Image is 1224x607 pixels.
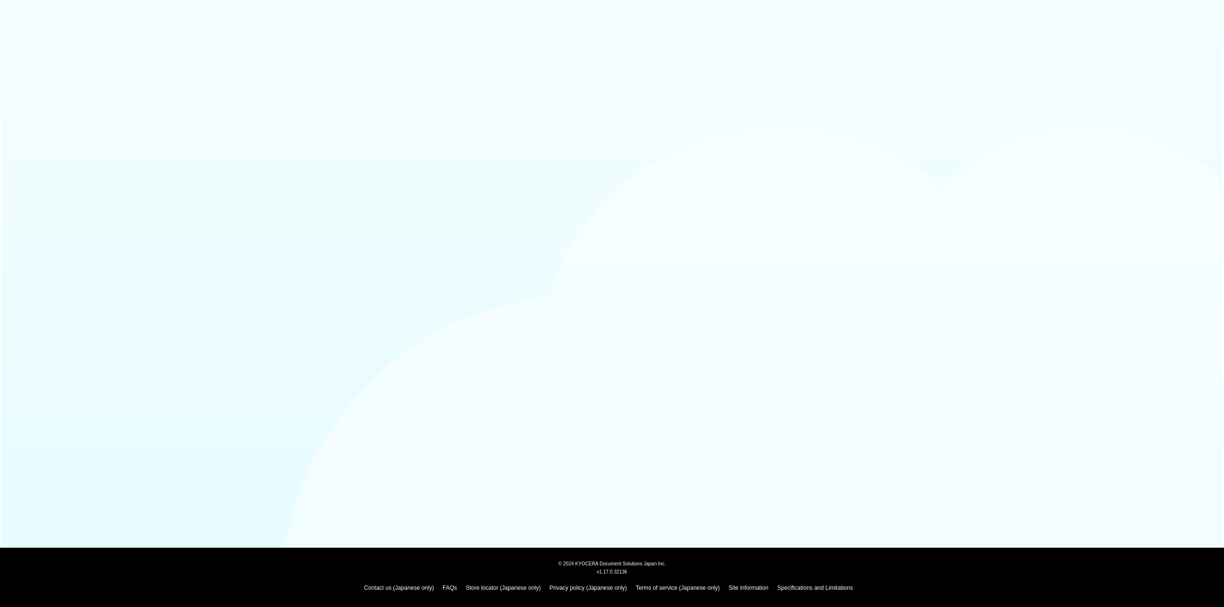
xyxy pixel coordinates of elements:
[466,585,541,591] a: Store locator (Japanese only)
[597,569,627,574] span: v1.17.0.32136
[558,560,666,566] span: © 2024 KYOCERA Document Solutions Japan Inc.
[549,585,627,591] a: Privacy policy (Japanese only)
[777,585,853,591] a: Specifications and Limitations
[364,585,434,591] a: Contact us (Japanese only)
[443,585,457,591] a: FAQs
[729,585,768,591] a: Site information
[635,585,720,591] a: Terms of service (Japanese only)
